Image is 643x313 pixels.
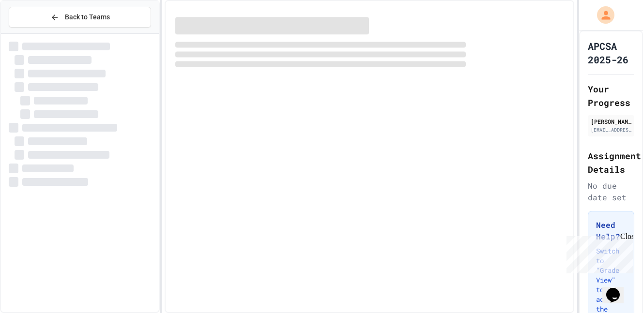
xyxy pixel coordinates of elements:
[588,149,634,176] h2: Assignment Details
[596,219,626,242] h3: Need Help?
[4,4,67,61] div: Chat with us now!Close
[588,180,634,203] div: No due date set
[587,4,617,26] div: My Account
[9,7,151,28] button: Back to Teams
[591,126,631,134] div: [EMAIL_ADDRESS][DOMAIN_NAME]
[591,117,631,126] div: [PERSON_NAME]
[588,82,634,109] h2: Your Progress
[563,232,633,273] iframe: chat widget
[65,12,110,22] span: Back to Teams
[588,39,634,66] h1: APCSA 2025-26
[602,274,633,303] iframe: chat widget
